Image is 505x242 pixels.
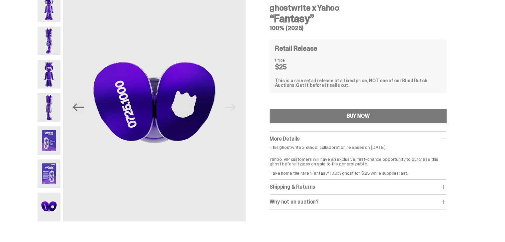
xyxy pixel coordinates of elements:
[270,13,447,24] h3: “Fantasy”
[275,78,441,88] div: This is a rare retail release at a fixed price, NOT one of our Blind Dutch Auctions.
[270,199,447,205] div: Why not an auction?
[38,93,60,122] img: Yahoo-HG---4.png
[38,193,60,221] img: Yahoo-HG---7.png
[270,135,299,142] span: More Details
[347,113,370,119] div: BUY NOW
[270,145,447,150] p: This ghostwrite x Yahoo! collaboration releases on [DATE].
[71,100,86,115] button: Previous
[275,58,308,62] dt: Price
[38,60,60,88] img: Yahoo-HG---3.png
[275,45,317,52] h4: Retail Release
[270,25,447,31] h5: 100% (2025)
[270,109,447,123] button: BUY NOW
[296,82,350,88] span: Get it before it sells out.
[38,159,60,188] img: Yahoo-HG---6.png
[270,184,447,190] div: Shipping & Returns
[270,4,447,12] h4: ghostwrite x Yahoo
[270,152,447,175] p: Yahoo! VIP customers will have an exclusive, first-chance opportunity to purchase this ghost befo...
[38,126,60,155] img: Yahoo-HG---5.png
[275,64,308,70] dd: $25
[38,27,60,55] img: Yahoo-HG---2.png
